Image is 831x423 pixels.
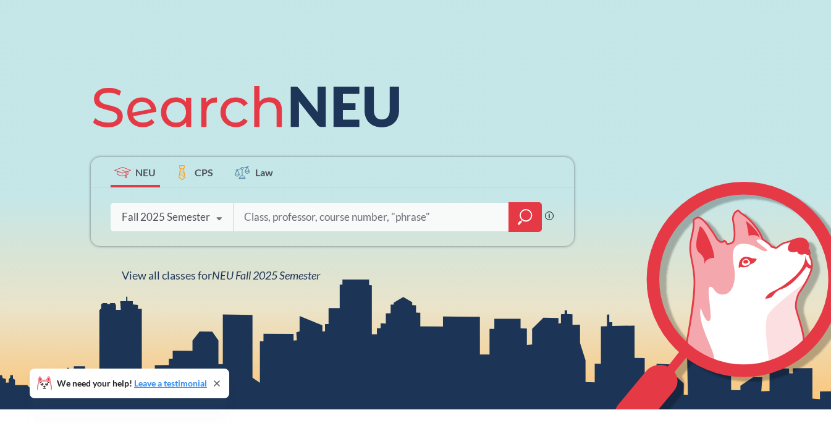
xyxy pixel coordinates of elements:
span: We need your help! [57,379,207,388]
span: NEU Fall 2025 Semester [212,268,320,282]
span: NEU [135,165,156,179]
span: View all classes for [122,268,320,282]
input: Class, professor, course number, "phrase" [243,204,500,230]
a: Leave a testimonial [134,378,207,388]
svg: magnifying glass [518,208,533,226]
div: magnifying glass [508,202,542,232]
div: Fall 2025 Semester [122,210,210,224]
span: CPS [195,165,213,179]
span: Law [255,165,273,179]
